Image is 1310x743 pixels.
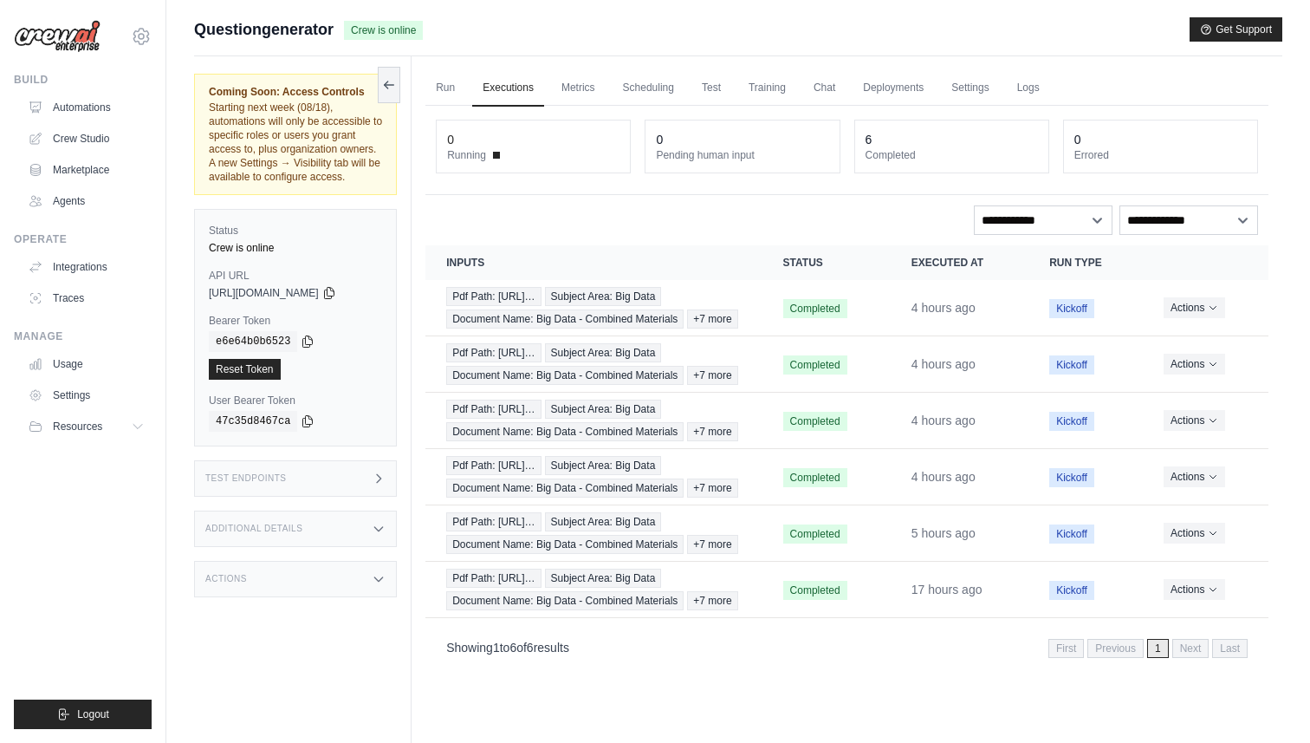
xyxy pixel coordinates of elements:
[1074,131,1081,148] div: 0
[941,70,999,107] a: Settings
[1147,639,1169,658] span: 1
[803,70,846,107] a: Chat
[1049,525,1094,544] span: Kickoff
[783,468,847,487] span: Completed
[447,148,486,162] span: Running
[209,269,382,283] label: API URL
[1212,639,1248,658] span: Last
[425,625,1268,669] nav: Pagination
[209,241,382,255] div: Crew is online
[1087,639,1144,658] span: Previous
[1190,17,1282,42] button: Get Support
[1164,410,1225,431] button: Actions for execution
[209,85,382,99] span: Coming Soon: Access Controls
[1048,639,1084,658] span: First
[209,224,382,238] label: Status
[738,70,796,107] a: Training
[425,245,1268,669] section: Crew executions table
[527,641,534,655] span: 6
[1007,70,1050,107] a: Logs
[1164,297,1225,318] button: Actions for execution
[911,357,976,371] time: August 11, 2025 at 10:29 EDT
[762,245,891,280] th: Status
[1048,639,1248,658] nav: Pagination
[209,394,382,407] label: User Bearer Token
[509,641,516,655] span: 6
[21,381,152,409] a: Settings
[209,411,297,432] code: 47c35d8467ca
[446,456,541,475] span: Pdf Path: [URL]…
[1223,660,1310,743] iframe: Chat Widget
[687,422,737,441] span: +7 more
[656,148,828,162] dt: Pending human input
[613,70,684,107] a: Scheduling
[493,641,500,655] span: 1
[687,310,737,329] span: +7 more
[209,286,319,300] span: [URL][DOMAIN_NAME]
[866,131,872,148] div: 6
[14,329,152,343] div: Manage
[447,131,454,148] div: 0
[446,343,741,385] a: View execution details for Pdf Path
[446,287,541,306] span: Pdf Path: [URL]…
[545,512,662,531] span: Subject Area: Big Data
[783,412,847,431] span: Completed
[545,569,662,588] span: Subject Area: Big Data
[446,343,541,362] span: Pdf Path: [URL]…
[1049,412,1094,431] span: Kickoff
[1049,355,1094,375] span: Kickoff
[545,287,662,306] span: Subject Area: Big Data
[911,526,976,540] time: August 11, 2025 at 09:09 EDT
[446,366,684,385] span: Document Name: Big Data - Combined Materials
[446,591,684,610] span: Document Name: Big Data - Combined Materials
[21,187,152,215] a: Agents
[1164,579,1225,600] button: Actions for execution
[687,366,737,385] span: +7 more
[14,20,101,53] img: Logo
[209,359,281,380] a: Reset Token
[783,355,847,375] span: Completed
[425,245,762,280] th: Inputs
[21,94,152,121] a: Automations
[446,512,541,531] span: Pdf Path: [URL]…
[891,245,1028,280] th: Executed at
[911,414,976,427] time: August 11, 2025 at 10:23 EDT
[1164,466,1225,487] button: Actions for execution
[425,70,465,107] a: Run
[21,284,152,312] a: Traces
[194,17,334,42] span: Questiongenerator
[446,400,741,441] a: View execution details for Pdf Path
[687,535,737,554] span: +7 more
[691,70,731,107] a: Test
[687,591,737,610] span: +7 more
[14,700,152,729] button: Logout
[853,70,934,107] a: Deployments
[1172,639,1209,658] span: Next
[1074,148,1247,162] dt: Errored
[783,299,847,318] span: Completed
[1049,468,1094,487] span: Kickoff
[446,639,569,656] p: Showing to of results
[911,301,976,315] time: August 11, 2025 at 10:58 EDT
[205,524,302,534] h3: Additional Details
[472,70,544,107] a: Executions
[911,470,976,484] time: August 11, 2025 at 10:19 EDT
[344,21,423,40] span: Crew is online
[77,707,109,721] span: Logout
[551,70,606,107] a: Metrics
[14,73,152,87] div: Build
[21,253,152,281] a: Integrations
[911,583,982,596] time: August 10, 2025 at 21:16 EDT
[446,535,684,554] span: Document Name: Big Data - Combined Materials
[783,525,847,544] span: Completed
[866,148,1038,162] dt: Completed
[446,569,741,610] a: View execution details for Pdf Path
[21,350,152,378] a: Usage
[205,473,287,484] h3: Test Endpoints
[21,413,152,440] button: Resources
[446,569,541,588] span: Pdf Path: [URL]…
[545,456,662,475] span: Subject Area: Big Data
[1049,299,1094,318] span: Kickoff
[687,479,737,498] span: +7 more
